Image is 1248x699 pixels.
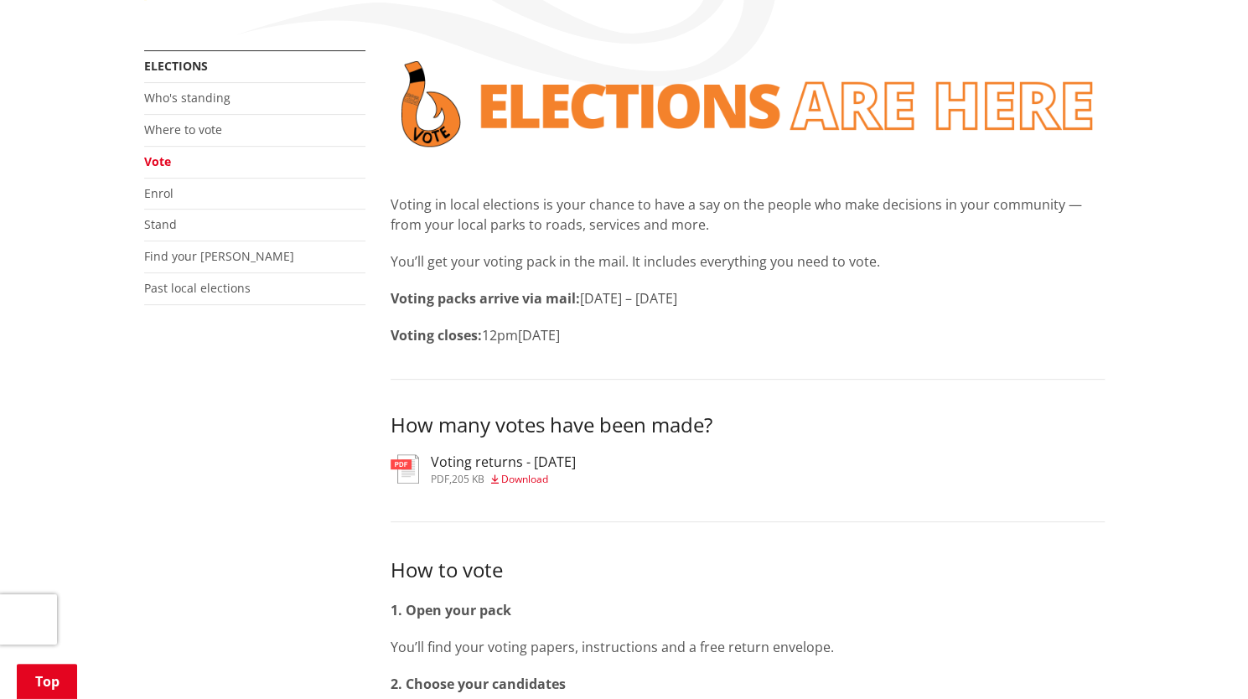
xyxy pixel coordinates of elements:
[391,50,1105,158] img: Vote banner transparent
[391,289,580,308] strong: Voting packs arrive via mail:
[1171,629,1231,689] iframe: Messenger Launcher
[391,251,1105,272] p: You’ll get your voting pack in the mail. It includes everything you need to vote.
[17,664,77,699] a: Top
[144,90,230,106] a: Who's standing
[144,153,171,169] a: Vote
[391,638,834,656] span: You’ll find your voting papers, instructions and a free return envelope.
[452,472,484,486] span: 205 KB
[391,326,482,344] strong: Voting closes:
[391,454,576,484] a: Voting returns - [DATE] pdf,205 KB Download
[391,288,1105,308] p: [DATE] – [DATE]
[501,472,548,486] span: Download
[144,58,208,74] a: Elections
[391,675,566,693] strong: 2. Choose your candidates
[391,601,511,619] strong: 1. Open your pack
[391,413,1105,438] h3: How many votes have been made?
[431,474,576,484] div: ,
[144,216,177,232] a: Stand
[391,194,1105,235] p: Voting in local elections is your chance to have a say on the people who make decisions in your c...
[431,472,449,486] span: pdf
[391,454,419,484] img: document-pdf.svg
[144,280,251,296] a: Past local elections
[144,248,294,264] a: Find your [PERSON_NAME]
[482,326,560,344] span: 12pm[DATE]
[431,454,576,470] h3: Voting returns - [DATE]
[391,556,1105,583] h3: How to vote
[144,122,222,137] a: Where to vote
[144,185,173,201] a: Enrol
